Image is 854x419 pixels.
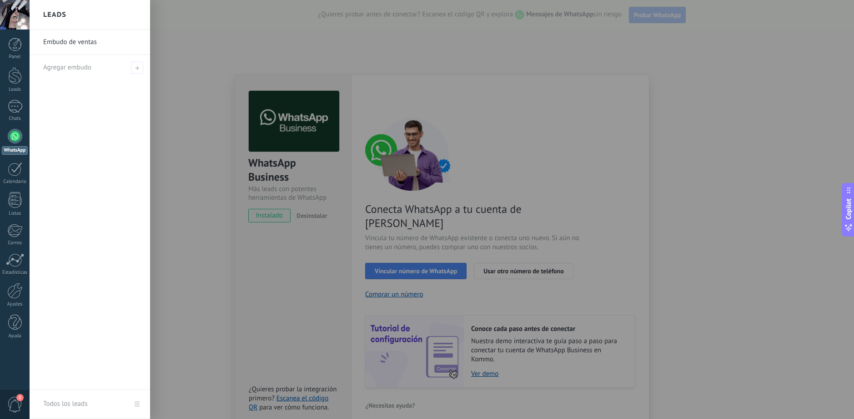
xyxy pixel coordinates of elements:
div: Estadísticas [2,270,28,276]
div: Ajustes [2,301,28,307]
div: Leads [2,87,28,93]
div: Listas [2,211,28,217]
a: Embudo de ventas [43,30,141,55]
span: 2 [16,394,24,401]
div: Correo [2,240,28,246]
span: Agregar embudo [131,62,143,74]
div: Todos los leads [43,391,87,417]
div: Calendario [2,179,28,185]
div: WhatsApp [2,146,28,155]
div: Ayuda [2,333,28,339]
div: Chats [2,116,28,122]
h2: Leads [43,0,66,29]
span: Agregar embudo [43,63,91,72]
a: Todos los leads [30,389,150,419]
div: Panel [2,54,28,60]
span: Copilot [844,198,853,219]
